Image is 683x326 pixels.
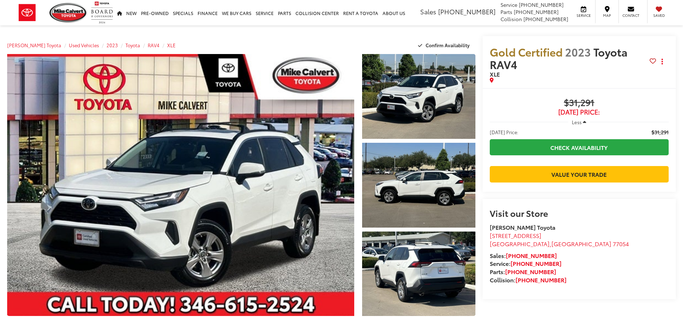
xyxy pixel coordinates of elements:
[69,42,99,48] a: Used Vehicles
[490,108,669,116] span: [DATE] Price:
[651,128,669,136] span: $31,291
[361,142,476,228] img: 2023 Toyota RAV4 XLE
[167,42,176,48] a: XLE
[420,7,436,16] span: Sales
[148,42,160,48] a: RAV4
[490,70,500,78] span: XLE
[565,44,591,59] span: 2023
[490,128,518,136] span: [DATE] Price:
[106,42,118,48] a: 2023
[651,13,667,18] span: Saved
[656,55,669,68] button: Actions
[661,59,663,64] span: dropdown dots
[490,44,563,59] span: Gold Certified
[490,208,669,218] h2: Visit our Store
[490,267,556,276] strong: Parts:
[523,15,568,23] span: [PHONE_NUMBER]
[490,231,541,239] span: [STREET_ADDRESS]
[519,1,564,8] span: [PHONE_NUMBER]
[426,42,470,48] span: Confirm Availability
[501,15,522,23] span: Collision
[622,13,639,18] span: Contact
[438,7,495,16] span: [PHONE_NUMBER]
[7,54,354,316] a: Expand Photo 0
[125,42,140,48] a: Toyota
[568,116,590,128] button: Less
[361,230,476,317] img: 2023 Toyota RAV4 XLE
[514,8,559,15] span: [PHONE_NUMBER]
[490,223,555,231] strong: [PERSON_NAME] Toyota
[505,267,556,276] a: [PHONE_NUMBER]
[501,1,517,8] span: Service
[490,44,627,72] span: Toyota RAV4
[490,98,669,108] span: $31,291
[362,232,475,316] a: Expand Photo 3
[490,139,669,155] a: Check Availability
[490,251,557,259] strong: Sales:
[490,239,550,248] span: [GEOGRAPHIC_DATA]
[516,276,566,284] a: [PHONE_NUMBER]
[362,143,475,228] a: Expand Photo 2
[572,119,582,125] span: Less
[501,8,512,15] span: Parts
[599,13,615,18] span: Map
[551,239,611,248] span: [GEOGRAPHIC_DATA]
[490,239,629,248] span: ,
[4,53,357,317] img: 2023 Toyota RAV4 XLE
[575,13,592,18] span: Service
[490,276,566,284] strong: Collision:
[361,53,476,140] img: 2023 Toyota RAV4 XLE
[7,42,61,48] a: [PERSON_NAME] Toyota
[362,54,475,139] a: Expand Photo 1
[490,166,669,182] a: Value Your Trade
[490,231,629,248] a: [STREET_ADDRESS] [GEOGRAPHIC_DATA],[GEOGRAPHIC_DATA] 77054
[511,259,561,267] a: [PHONE_NUMBER]
[506,251,557,259] a: [PHONE_NUMBER]
[414,39,475,52] button: Confirm Availability
[49,3,87,23] img: Mike Calvert Toyota
[490,259,561,267] strong: Service:
[613,239,629,248] span: 77054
